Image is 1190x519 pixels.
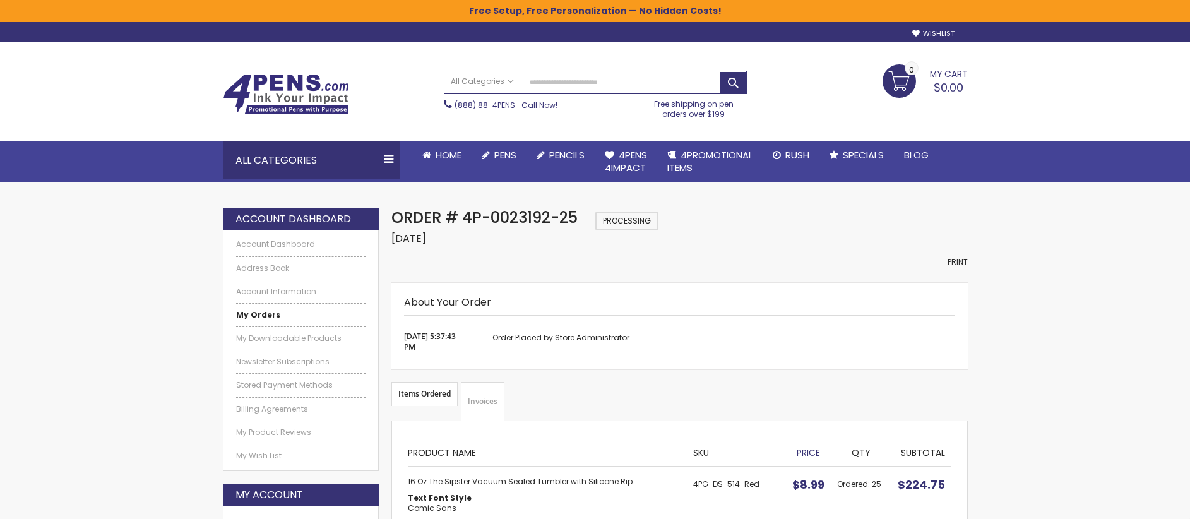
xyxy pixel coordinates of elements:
[641,94,747,119] div: Free shipping on pen orders over $199
[235,488,303,502] strong: My Account
[494,148,516,162] span: Pens
[605,148,647,174] span: 4Pens 4impact
[236,310,366,320] a: My Orders
[843,148,884,162] span: Specials
[831,437,891,466] th: Qty
[948,257,968,267] a: Print
[904,148,929,162] span: Blog
[223,141,400,179] div: All Categories
[236,263,366,273] a: Address Book
[444,71,520,92] a: All Categories
[657,141,763,182] a: 4PROMOTIONALITEMS
[391,207,578,228] span: Order # 4P-0023192-25
[236,309,280,320] strong: My Orders
[667,148,753,174] span: 4PROMOTIONAL ITEMS
[451,76,514,86] span: All Categories
[408,503,681,513] dd: Comic Sans
[236,380,366,390] a: Stored Payment Methods
[223,74,349,114] img: 4Pens Custom Pens and Promotional Products
[912,29,955,39] a: Wishlist
[549,148,585,162] span: Pencils
[391,231,426,246] span: [DATE]
[461,382,504,421] a: Invoices
[898,477,945,492] span: $224.75
[236,451,366,461] a: My Wish List
[819,141,894,169] a: Specials
[404,331,461,352] dt: [DATE] 5:37:43 PM
[492,331,955,343] dd: Order Placed by Store Administrator
[763,141,819,169] a: Rush
[472,141,527,169] a: Pens
[236,287,366,297] a: Account Information
[872,479,881,489] span: 25
[236,427,366,438] a: My Product Reviews
[786,437,831,466] th: Price
[436,148,461,162] span: Home
[948,256,968,267] span: Print
[391,382,458,406] strong: Items Ordered
[687,437,787,466] th: SKU
[837,479,872,489] span: Ordered
[404,295,491,309] strong: About Your Order
[909,64,914,76] span: 0
[236,239,366,249] a: Account Dashboard
[595,212,658,230] span: Processing
[236,357,366,367] a: Newsletter Subscriptions
[455,100,515,110] a: (888) 88-4PENS
[408,477,681,487] strong: 16 Oz The Sipster Vacuum Sealed Tumbler with Silicone Rip
[595,141,657,182] a: 4Pens4impact
[455,100,557,110] span: - Call Now!
[894,141,939,169] a: Blog
[235,212,351,226] strong: Account Dashboard
[934,80,963,95] span: $0.00
[236,404,366,414] a: Billing Agreements
[408,437,687,466] th: Product Name
[785,148,809,162] span: Rush
[891,437,951,466] th: Subtotal
[408,493,681,503] dt: Text Font Style
[527,141,595,169] a: Pencils
[883,64,968,96] a: $0.00 0
[236,333,366,343] a: My Downloadable Products
[792,477,824,492] span: $8.99
[412,141,472,169] a: Home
